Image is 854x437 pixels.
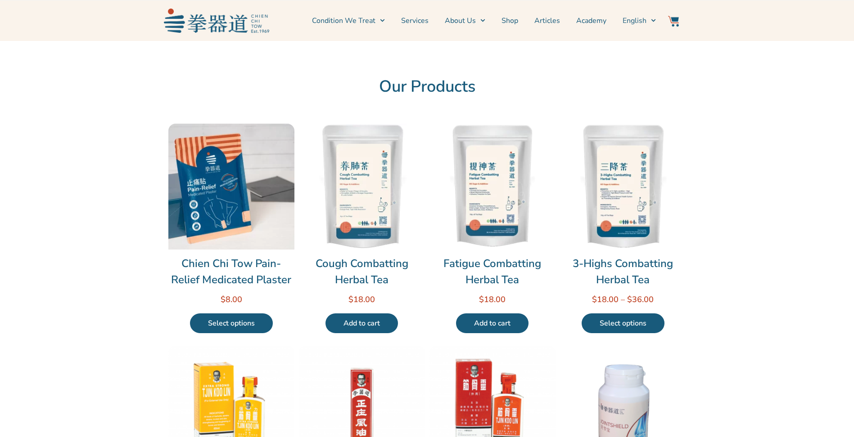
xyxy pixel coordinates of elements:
[429,255,556,288] a: Fatigue Combatting Herbal Tea
[623,9,656,32] a: English
[560,124,686,250] img: 3-Highs Combatting Herbal Tea
[582,313,664,333] a: Select options for “3-Highs Combatting Herbal Tea”
[479,294,506,305] bdi: 18.00
[190,313,273,333] a: Select options for “Chien Chi Tow Pain-Relief Medicated Plaster”
[348,294,353,305] span: $
[168,255,294,288] a: Chien Chi Tow Pain-Relief Medicated Plaster
[592,294,597,305] span: $
[429,124,556,250] img: Fatigue Combatting Herbal Tea
[623,15,646,26] span: English
[274,9,656,32] nav: Menu
[348,294,375,305] bdi: 18.00
[325,313,398,333] a: Add to cart: “Cough Combatting Herbal Tea”
[534,9,560,32] a: Articles
[168,124,294,250] img: Chien Chi Tow Pain-Relief Medicated Plaster
[668,16,679,27] img: Website Icon-03
[627,294,654,305] bdi: 36.00
[401,9,429,32] a: Services
[560,255,686,288] a: 3-Highs Combatting Herbal Tea
[502,9,518,32] a: Shop
[479,294,484,305] span: $
[592,294,619,305] bdi: 18.00
[168,77,686,97] h2: Our Products
[299,255,425,288] a: Cough Combatting Herbal Tea
[221,294,242,305] bdi: 8.00
[221,294,226,305] span: $
[445,9,485,32] a: About Us
[456,313,529,333] a: Add to cart: “Fatigue Combatting Herbal Tea”
[312,9,385,32] a: Condition We Treat
[621,294,625,305] span: –
[299,124,425,250] img: Cough Combatting Herbal Tea
[576,9,606,32] a: Academy
[627,294,632,305] span: $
